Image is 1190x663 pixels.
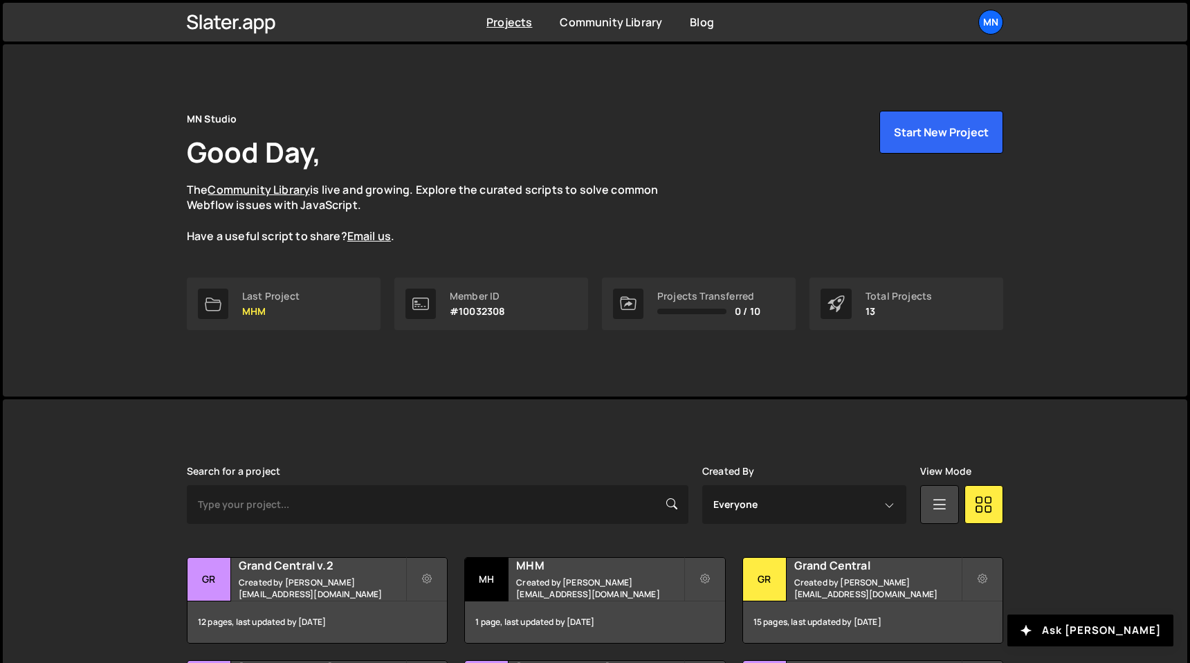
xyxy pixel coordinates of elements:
input: Type your project... [187,485,688,524]
span: 0 / 10 [735,306,760,317]
div: Member ID [450,291,505,302]
small: Created by [PERSON_NAME][EMAIL_ADDRESS][DOMAIN_NAME] [516,576,683,600]
div: Total Projects [866,291,932,302]
div: Projects Transferred [657,291,760,302]
p: The is live and growing. Explore the curated scripts to solve common Webflow issues with JavaScri... [187,182,685,244]
a: Gr Grand Central Created by [PERSON_NAME][EMAIL_ADDRESS][DOMAIN_NAME] 15 pages, last updated by [... [742,557,1003,644]
a: Community Library [560,15,662,30]
div: 15 pages, last updated by [DATE] [743,601,1003,643]
a: Blog [690,15,714,30]
button: Ask [PERSON_NAME] [1007,615,1173,646]
div: Gr [743,558,787,601]
div: Gr [187,558,231,601]
small: Created by [PERSON_NAME][EMAIL_ADDRESS][DOMAIN_NAME] [794,576,961,600]
small: Created by [PERSON_NAME][EMAIL_ADDRESS][DOMAIN_NAME] [239,576,405,600]
a: Email us [347,228,391,244]
a: Projects [486,15,532,30]
a: Gr Grand Central v.2 Created by [PERSON_NAME][EMAIL_ADDRESS][DOMAIN_NAME] 12 pages, last updated ... [187,557,448,644]
label: Search for a project [187,466,280,477]
p: #10032308 [450,306,505,317]
p: MHM [242,306,300,317]
button: Start New Project [879,111,1003,154]
div: Last Project [242,291,300,302]
h2: MHM [516,558,683,573]
label: View Mode [920,466,971,477]
div: MH [465,558,509,601]
h1: Good Day, [187,133,321,171]
h2: Grand Central [794,558,961,573]
div: MN Studio [187,111,237,127]
label: Created By [702,466,755,477]
div: 1 page, last updated by [DATE] [465,601,724,643]
a: Community Library [208,182,310,197]
a: MH MHM Created by [PERSON_NAME][EMAIL_ADDRESS][DOMAIN_NAME] 1 page, last updated by [DATE] [464,557,725,644]
p: 13 [866,306,932,317]
a: Last Project MHM [187,278,381,330]
div: 12 pages, last updated by [DATE] [187,601,447,643]
h2: Grand Central v.2 [239,558,405,573]
a: MN [978,10,1003,35]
